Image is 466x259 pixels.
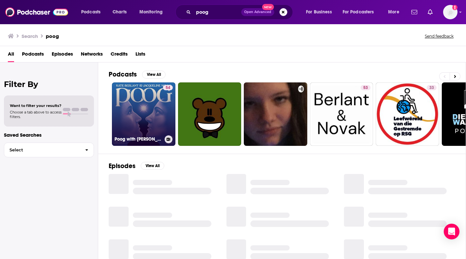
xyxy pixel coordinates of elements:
[363,85,368,91] span: 53
[139,8,163,17] span: Monitoring
[115,136,162,142] h3: Poog with [PERSON_NAME] and [PERSON_NAME]
[182,5,299,20] div: Search podcasts, credits, & more...
[384,7,407,17] button: open menu
[244,10,271,14] span: Open Advanced
[376,82,439,146] a: 33
[388,8,399,17] span: More
[5,6,68,18] img: Podchaser - Follow, Share and Rate Podcasts
[193,7,241,17] input: Search podcasts, credits, & more...
[10,103,62,108] span: Want to filter your results?
[163,85,173,90] a: 54
[443,5,457,19] button: Show profile menu
[22,33,38,39] h3: Search
[338,7,384,17] button: open menu
[135,49,145,62] a: Lists
[109,162,135,170] h2: Episodes
[142,71,166,78] button: View All
[429,85,434,91] span: 33
[443,5,457,19] img: User Profile
[8,49,14,62] a: All
[77,7,109,17] button: open menu
[262,4,274,10] span: New
[425,7,435,18] a: Show notifications dropdown
[343,8,374,17] span: For Podcasters
[112,82,175,146] a: 54Poog with [PERSON_NAME] and [PERSON_NAME]
[310,82,373,146] a: 53
[111,49,128,62] a: Credits
[81,8,100,17] span: Podcasts
[443,5,457,19] span: Logged in as kkitamorn
[166,85,170,91] span: 54
[4,143,94,157] button: Select
[46,33,59,39] h3: poog
[423,33,456,39] button: Send feedback
[141,162,164,170] button: View All
[108,7,131,17] a: Charts
[4,79,94,89] h2: Filter By
[4,132,94,138] p: Saved Searches
[10,110,62,119] span: Choose a tab above to access filters.
[4,148,80,152] span: Select
[306,8,332,17] span: For Business
[81,49,103,62] a: Networks
[109,162,164,170] a: EpisodesView All
[113,8,127,17] span: Charts
[22,49,44,62] a: Podcasts
[241,8,274,16] button: Open AdvancedNew
[109,70,137,78] h2: Podcasts
[109,70,166,78] a: PodcastsView All
[135,7,171,17] button: open menu
[52,49,73,62] a: Episodes
[409,7,420,18] a: Show notifications dropdown
[452,5,457,10] svg: Add a profile image
[427,85,437,90] a: 33
[444,224,459,239] div: Open Intercom Messenger
[301,7,340,17] button: open menu
[361,85,370,90] a: 53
